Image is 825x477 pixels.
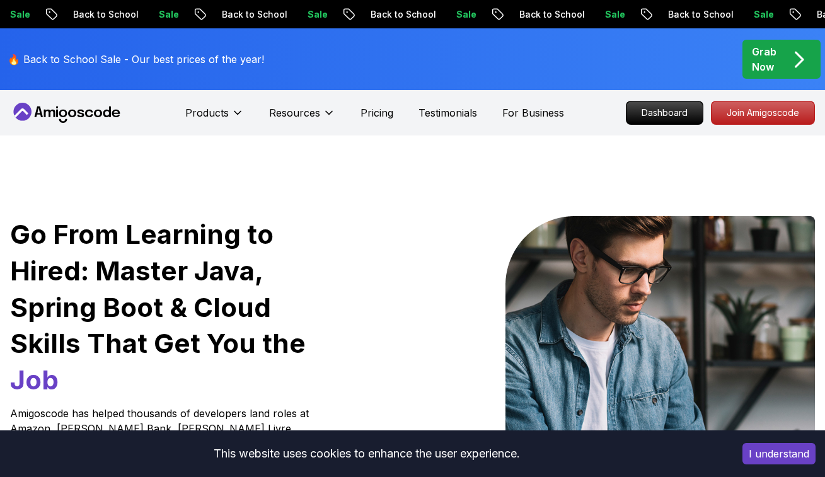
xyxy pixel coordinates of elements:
p: Back to School [306,8,391,21]
a: Dashboard [626,101,703,125]
p: Back to School [157,8,243,21]
button: Products [185,105,244,130]
div: This website uses cookies to enhance the user experience. [9,440,724,468]
p: Grab Now [752,44,776,74]
a: For Business [502,105,564,120]
p: Sale [94,8,134,21]
p: Join Amigoscode [712,101,814,124]
p: Sale [540,8,580,21]
p: Back to School [454,8,540,21]
p: Sale [243,8,283,21]
p: Back to School [8,8,94,21]
button: Accept cookies [742,443,816,464]
a: Join Amigoscode [711,101,815,125]
p: Resources [269,105,320,120]
p: Products [185,105,229,120]
p: Back to School [603,8,689,21]
p: Sale [689,8,729,21]
a: Testimonials [418,105,477,120]
p: Sale [391,8,432,21]
span: Job [10,364,59,396]
a: Pricing [361,105,393,120]
p: 🔥 Back to School Sale - Our best prices of the year! [8,52,264,67]
p: Dashboard [626,101,703,124]
button: Resources [269,105,335,130]
h1: Go From Learning to Hired: Master Java, Spring Boot & Cloud Skills That Get You the [10,216,333,398]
